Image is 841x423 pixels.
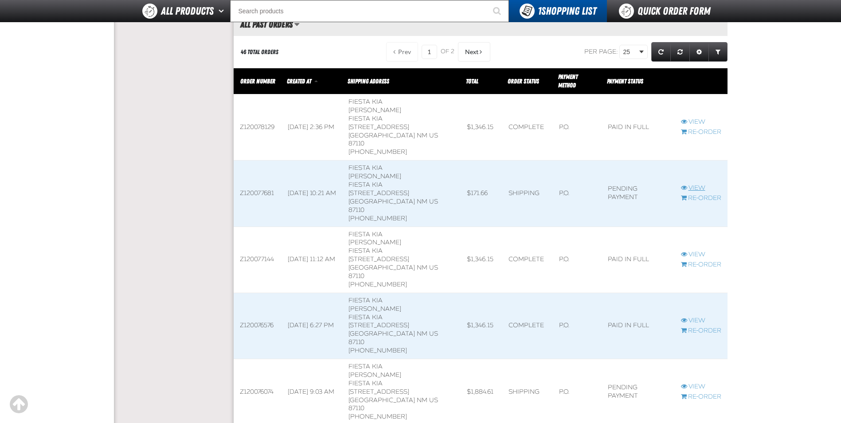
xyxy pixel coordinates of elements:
[461,293,502,359] td: $1,346.15
[538,5,596,17] span: Shopping List
[502,161,553,227] td: Shipping
[348,206,364,214] bdo: 87110
[348,106,401,114] span: [PERSON_NAME]
[417,330,427,337] span: NM
[234,94,282,161] td: Z120078129
[348,363,383,370] b: Fiesta Kia
[282,161,342,227] td: [DATE] 10:21 AM
[502,293,553,359] td: Complete
[670,42,690,62] a: Reset grid action
[417,198,427,205] span: NM
[348,272,364,280] bdo: 87110
[348,264,415,271] span: [GEOGRAPHIC_DATA]
[348,396,415,404] span: [GEOGRAPHIC_DATA]
[287,78,311,85] span: Created At
[681,128,721,137] a: Re-Order Z120078129 order
[294,17,300,32] button: Manage grid views. Current view is All Past Orders
[681,118,721,126] a: View Z120078129 order
[348,338,364,346] bdo: 87110
[234,293,282,359] td: Z120076576
[508,78,539,85] a: Order Status
[348,380,383,387] span: Fiesta Kia
[502,227,553,293] td: Complete
[348,330,415,337] span: [GEOGRAPHIC_DATA]
[465,48,478,55] span: Next Page
[348,404,364,412] bdo: 87110
[348,239,401,246] span: [PERSON_NAME]
[429,330,438,337] span: US
[348,123,409,131] span: [STREET_ADDRESS]
[623,47,638,57] span: 25
[348,181,383,188] span: Fiesta Kia
[607,78,643,85] span: Payment Status
[282,94,342,161] td: [DATE] 2:36 PM
[461,227,502,293] td: $1,346.15
[602,227,675,293] td: Paid in full
[458,42,490,62] button: Next Page
[282,227,342,293] td: [DATE] 11:12 AM
[240,78,275,85] a: Order Number
[234,161,282,227] td: Z120077681
[348,115,383,122] span: Fiesta Kia
[348,231,383,238] b: Fiesta Kia
[417,396,427,404] span: NM
[348,255,409,263] span: [STREET_ADDRESS]
[429,198,438,205] span: US
[348,189,409,197] span: [STREET_ADDRESS]
[602,161,675,227] td: Pending payment
[348,413,407,420] bdo: [PHONE_NUMBER]
[348,371,401,379] span: [PERSON_NAME]
[348,313,383,321] span: Fiesta Kia
[502,94,553,161] td: Complete
[348,78,389,85] span: Shipping Address
[348,321,409,329] span: [STREET_ADDRESS]
[348,347,407,354] bdo: [PHONE_NUMBER]
[348,148,407,156] bdo: [PHONE_NUMBER]
[602,293,675,359] td: Paid in full
[348,215,407,222] bdo: [PHONE_NUMBER]
[553,94,602,161] td: P.O.
[441,48,454,56] span: of 2
[553,227,602,293] td: P.O.
[282,293,342,359] td: [DATE] 6:27 PM
[584,48,618,55] span: Per page:
[287,78,313,85] a: Created At
[681,184,721,192] a: View Z120077681 order
[348,281,407,288] bdo: [PHONE_NUMBER]
[553,161,602,227] td: P.O.
[466,78,478,85] a: Total
[234,227,282,293] td: Z120077144
[234,20,293,29] h2: All Past Orders
[348,297,383,304] b: Fiesta Kia
[602,94,675,161] td: Paid in full
[348,172,401,180] span: [PERSON_NAME]
[429,264,438,271] span: US
[348,305,401,313] span: [PERSON_NAME]
[461,161,502,227] td: $171.66
[553,293,602,359] td: P.O.
[348,132,415,139] span: [GEOGRAPHIC_DATA]
[417,264,427,271] span: NM
[422,45,437,59] input: Current page number
[9,395,28,414] div: Scroll to the top
[348,98,383,106] b: Fiesta Kia
[651,42,671,62] a: Refresh grid action
[689,42,709,62] a: Expand or Collapse Grid Settings
[681,383,721,391] a: View Z120076074 order
[681,261,721,269] a: Re-Order Z120077144 order
[461,94,502,161] td: $1,346.15
[429,132,438,139] span: US
[429,396,438,404] span: US
[681,327,721,335] a: Re-Order Z120076576 order
[348,388,409,396] span: [STREET_ADDRESS]
[558,73,578,89] span: Payment Method
[681,251,721,259] a: View Z120077144 order
[417,132,427,139] span: NM
[681,317,721,325] a: View Z120076576 order
[348,140,364,147] bdo: 87110
[681,194,721,203] a: Re-Order Z120077681 order
[675,68,728,94] th: Row actions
